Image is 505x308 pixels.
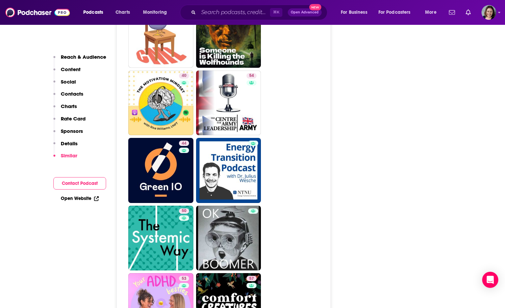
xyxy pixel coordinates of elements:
[336,7,376,18] button: open menu
[53,115,86,128] button: Rate Card
[341,8,367,17] span: For Business
[53,66,81,79] button: Content
[309,4,321,10] span: New
[53,103,77,115] button: Charts
[182,275,186,282] span: 53
[143,8,167,17] span: Monitoring
[425,8,437,17] span: More
[249,275,254,282] span: 57
[288,8,322,16] button: Open AdvancedNew
[61,152,77,159] p: Similar
[53,79,76,91] button: Social
[61,115,86,122] p: Rate Card
[53,140,78,153] button: Details
[61,79,76,85] p: Social
[53,177,106,190] button: Contact Podcast
[116,8,130,17] span: Charts
[128,138,193,203] a: 44
[179,141,189,146] a: 44
[196,70,261,136] a: 54
[249,72,254,79] span: 54
[481,5,496,20] img: User Profile
[463,7,473,18] a: Show notifications dropdown
[446,7,458,18] a: Show notifications dropdown
[53,128,83,140] button: Sponsors
[179,73,189,79] a: 40
[198,7,270,18] input: Search podcasts, credits, & more...
[246,276,257,281] a: 57
[53,54,106,66] button: Reach & Audience
[61,196,99,201] a: Open Website
[128,206,193,271] a: 50
[182,140,186,147] span: 44
[179,208,189,214] a: 50
[179,276,189,281] a: 53
[83,8,103,17] span: Podcasts
[111,7,134,18] a: Charts
[61,103,77,109] p: Charts
[182,72,186,79] span: 40
[378,8,411,17] span: For Podcasters
[61,140,78,147] p: Details
[61,128,83,134] p: Sponsors
[79,7,112,18] button: open menu
[182,208,186,214] span: 50
[128,70,193,136] a: 40
[481,5,496,20] button: Show profile menu
[128,3,193,68] a: 61
[270,8,282,17] span: ⌘ K
[53,91,83,103] button: Contacts
[5,6,70,19] img: Podchaser - Follow, Share and Rate Podcasts
[61,91,83,97] p: Contacts
[61,54,106,60] p: Reach & Audience
[246,73,257,79] a: 54
[196,3,261,68] a: 54
[138,7,176,18] button: open menu
[482,272,498,288] div: Open Intercom Messenger
[481,5,496,20] span: Logged in as micglogovac
[53,152,77,165] button: Similar
[420,7,445,18] button: open menu
[186,5,334,20] div: Search podcasts, credits, & more...
[61,66,81,72] p: Content
[291,11,319,14] span: Open Advanced
[374,7,420,18] button: open menu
